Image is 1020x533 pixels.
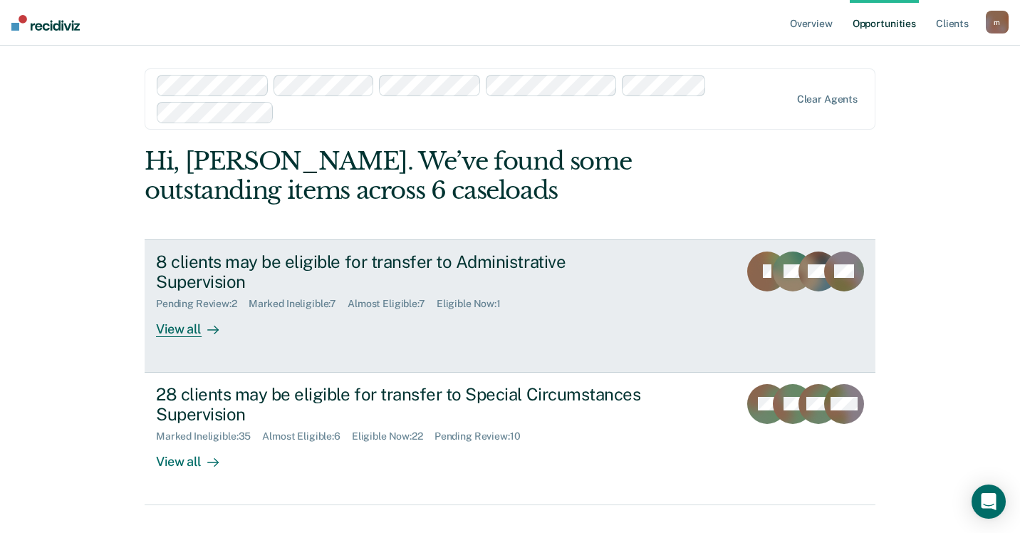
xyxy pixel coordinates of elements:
[156,443,236,470] div: View all
[434,430,532,443] div: Pending Review : 10
[797,93,858,105] div: Clear agents
[156,252,656,293] div: 8 clients may be eligible for transfer to Administrative Supervision
[249,298,348,310] div: Marked Ineligible : 7
[156,384,656,425] div: 28 clients may be eligible for transfer to Special Circumstances Supervision
[156,430,262,443] div: Marked Ineligible : 35
[145,373,875,505] a: 28 clients may be eligible for transfer to Special Circumstances SupervisionMarked Ineligible:35A...
[11,15,80,31] img: Recidiviz
[437,298,512,310] div: Eligible Now : 1
[348,298,437,310] div: Almost Eligible : 7
[986,11,1009,33] button: m
[352,430,434,443] div: Eligible Now : 22
[156,310,236,338] div: View all
[145,147,729,205] div: Hi, [PERSON_NAME]. We’ve found some outstanding items across 6 caseloads
[972,485,1006,519] div: Open Intercom Messenger
[262,430,352,443] div: Almost Eligible : 6
[156,298,249,310] div: Pending Review : 2
[145,239,875,373] a: 8 clients may be eligible for transfer to Administrative SupervisionPending Review:2Marked Inelig...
